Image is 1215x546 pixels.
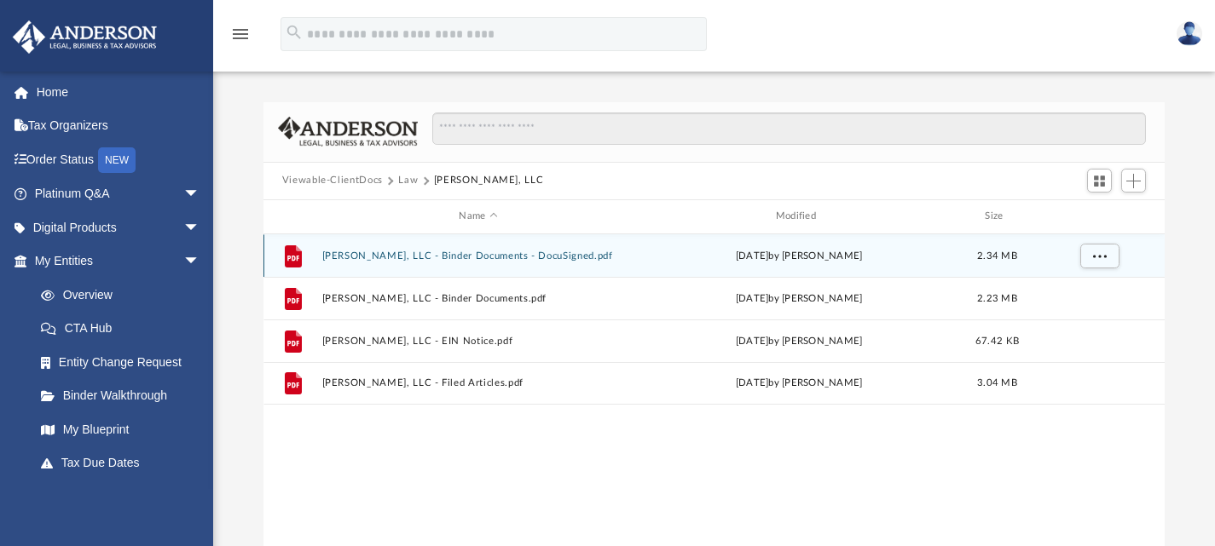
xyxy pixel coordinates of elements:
div: by [PERSON_NAME] [642,248,955,263]
a: My [PERSON_NAME] Teamarrow_drop_down [12,480,217,514]
div: by [PERSON_NAME] [642,290,955,306]
a: CTA Hub [24,312,226,346]
i: search [285,23,304,42]
a: Platinum Q&Aarrow_drop_down [12,177,226,211]
span: 2.34 MB [977,250,1017,260]
span: [DATE] [735,378,768,388]
a: Binder Walkthrough [24,379,226,413]
img: Anderson Advisors Platinum Portal [8,20,162,54]
button: Law [398,173,418,188]
a: menu [230,32,251,44]
div: id [271,209,314,224]
span: [DATE] [735,250,768,260]
a: Order StatusNEW [12,142,226,177]
i: menu [230,24,251,44]
a: My Entitiesarrow_drop_down [12,244,226,279]
button: More options [1079,243,1119,268]
a: My Blueprint [24,412,217,446]
button: Switch to Grid View [1087,169,1113,193]
img: User Pic [1177,21,1202,46]
span: [DATE] [735,336,768,345]
a: Home [12,75,226,109]
button: Viewable-ClientDocs [282,173,383,188]
button: [PERSON_NAME], LLC [434,173,544,188]
div: NEW [98,147,136,173]
div: by [PERSON_NAME] [642,376,955,391]
a: Tax Organizers [12,109,226,143]
span: arrow_drop_down [183,177,217,212]
a: Entity Change Request [24,345,226,379]
button: Add [1121,169,1147,193]
span: 67.42 KB [975,336,1019,345]
span: 3.04 MB [977,378,1017,388]
div: Name [321,209,634,224]
button: [PERSON_NAME], LLC - Binder Documents - DocuSigned.pdf [321,250,634,261]
input: Search files and folders [432,112,1146,145]
div: Size [963,209,1031,224]
div: Modified [642,209,956,224]
button: [PERSON_NAME], LLC - Filed Articles.pdf [321,377,634,388]
button: [PERSON_NAME], LLC - EIN Notice.pdf [321,335,634,346]
span: arrow_drop_down [183,480,217,514]
div: id [1039,209,1158,224]
span: 2.23 MB [977,293,1017,302]
a: Tax Due Dates [24,446,226,480]
a: Overview [24,278,226,312]
button: [PERSON_NAME], LLC - Binder Documents.pdf [321,292,634,303]
span: arrow_drop_down [183,244,217,279]
span: [DATE] [735,293,768,302]
div: by [PERSON_NAME] [642,333,955,348]
span: arrow_drop_down [183,210,217,245]
a: Digital Productsarrow_drop_down [12,210,226,244]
